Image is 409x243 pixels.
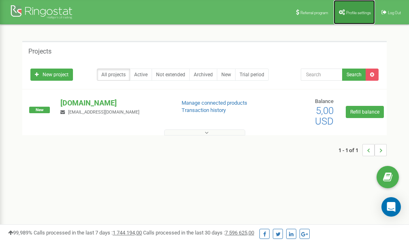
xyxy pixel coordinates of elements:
[30,69,73,81] a: New project
[217,69,236,81] a: New
[34,230,142,236] span: Calls processed in the last 7 days :
[381,197,401,217] div: Open Intercom Messenger
[346,106,384,118] a: Refill balance
[315,105,334,127] span: 5,00 USD
[346,11,371,15] span: Profile settings
[301,69,343,81] input: Search
[29,107,50,113] span: New
[338,144,362,156] span: 1 - 1 of 1
[338,136,387,164] nav: ...
[97,69,130,81] a: All projects
[182,100,247,106] a: Manage connected products
[225,230,254,236] u: 7 596 625,00
[342,69,366,81] button: Search
[300,11,328,15] span: Referral program
[130,69,152,81] a: Active
[60,98,168,108] p: [DOMAIN_NAME]
[152,69,190,81] a: Not extended
[28,48,51,55] h5: Projects
[68,110,139,115] span: [EMAIL_ADDRESS][DOMAIN_NAME]
[8,230,32,236] span: 99,989%
[143,230,254,236] span: Calls processed in the last 30 days :
[182,107,226,113] a: Transaction history
[315,98,334,104] span: Balance
[113,230,142,236] u: 1 744 194,00
[388,11,401,15] span: Log Out
[189,69,217,81] a: Archived
[235,69,269,81] a: Trial period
